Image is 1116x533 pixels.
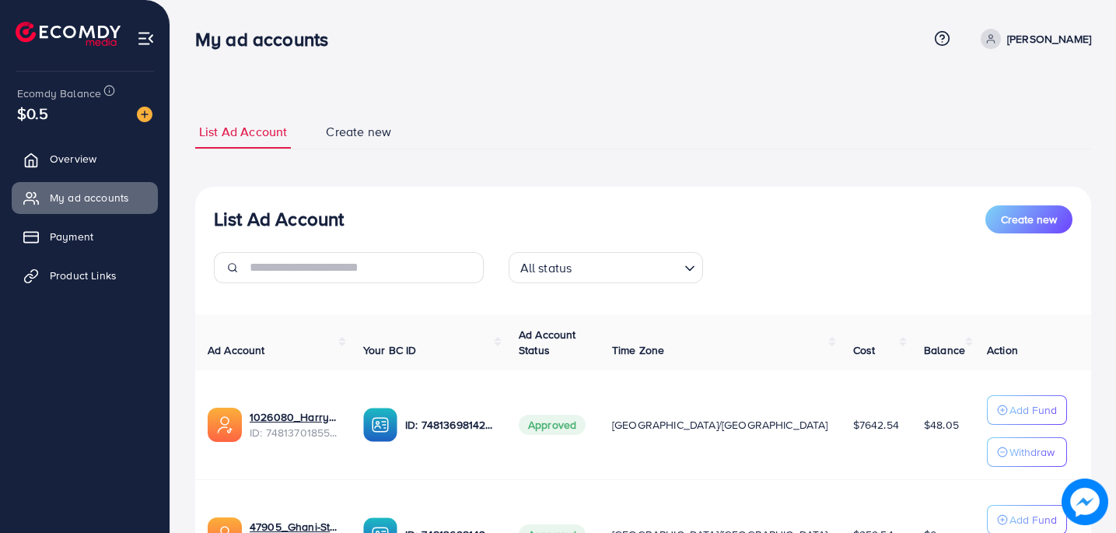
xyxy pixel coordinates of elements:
a: Payment [12,221,158,252]
a: 1026080_Harrys Store_1741892246211 [250,409,338,425]
span: Approved [519,415,586,435]
span: Overview [50,151,96,167]
span: ID: 7481370185598025729 [250,425,338,440]
input: Search for option [576,254,677,279]
img: image [137,107,152,122]
button: Add Fund [987,395,1067,425]
span: Payment [50,229,93,244]
span: My ad accounts [50,190,129,205]
p: [PERSON_NAME] [1007,30,1091,48]
div: <span class='underline'>1026080_Harrys Store_1741892246211</span></br>7481370185598025729 [250,409,338,441]
a: Product Links [12,260,158,291]
p: Add Fund [1009,510,1057,529]
span: Time Zone [612,342,664,358]
span: $7642.54 [853,417,899,433]
span: Ad Account [208,342,265,358]
span: Create new [1001,212,1057,227]
h3: My ad accounts [195,28,341,51]
p: ID: 7481369814251044881 [405,416,494,434]
span: [GEOGRAPHIC_DATA]/[GEOGRAPHIC_DATA] [612,417,828,433]
span: All status [517,257,575,279]
span: Balance [924,342,965,358]
span: Product Links [50,268,117,283]
span: List Ad Account [199,123,287,141]
span: Ad Account Status [519,327,576,358]
span: Create new [326,123,391,141]
img: logo [16,22,121,46]
span: Action [987,342,1018,358]
button: Withdraw [987,437,1067,467]
span: Ecomdy Balance [17,86,101,101]
h3: List Ad Account [214,208,344,230]
p: Withdraw [1009,443,1055,461]
span: Cost [853,342,876,358]
a: My ad accounts [12,182,158,213]
a: Overview [12,143,158,174]
img: ic-ba-acc.ded83a64.svg [363,408,397,442]
img: menu [137,30,155,47]
button: Create new [985,205,1072,233]
img: image [1062,479,1108,525]
span: $0.5 [17,102,49,124]
p: Add Fund [1009,401,1057,419]
a: [PERSON_NAME] [974,29,1091,49]
span: Your BC ID [363,342,417,358]
img: ic-ads-acc.e4c84228.svg [208,408,242,442]
div: Search for option [509,252,703,283]
span: $48.05 [924,417,959,433]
